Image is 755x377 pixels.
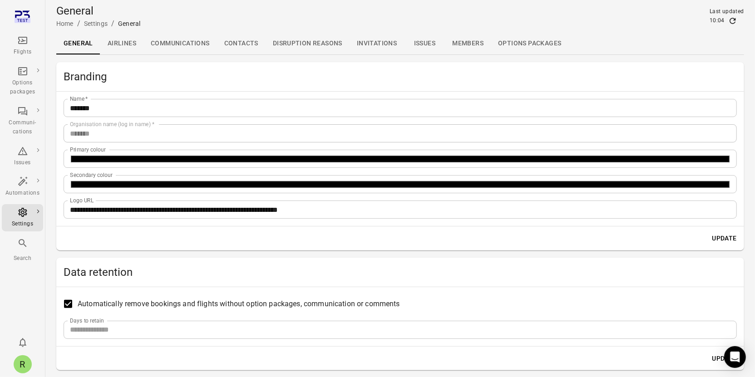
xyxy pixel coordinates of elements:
[350,33,404,54] a: Invitations
[10,352,35,377] button: Rachel
[77,18,80,29] li: /
[14,333,32,352] button: Notifications
[56,4,140,18] h1: General
[100,33,143,54] a: Airlines
[2,173,43,201] a: Automations
[56,33,744,54] div: Local navigation
[710,16,725,25] div: 10:04
[143,33,217,54] a: Communications
[56,20,74,27] a: Home
[2,204,43,231] a: Settings
[5,189,39,198] div: Automations
[709,230,740,247] button: Update
[64,69,737,84] h2: Branding
[14,355,32,373] div: R
[70,171,113,179] label: Secondary colour
[78,299,400,309] span: Automatically remove bookings and flights without option packages, communication or comments
[2,103,43,139] a: Communi-cations
[2,63,43,99] a: Options packages
[56,33,100,54] a: General
[5,118,39,137] div: Communi-cations
[2,143,43,170] a: Issues
[5,254,39,263] div: Search
[118,19,140,28] div: General
[491,33,568,54] a: Options packages
[724,346,746,368] div: Open Intercom Messenger
[2,32,43,59] a: Flights
[111,18,114,29] li: /
[70,196,94,204] label: Logo URL
[64,265,737,279] h2: Data retention
[70,317,104,324] label: Days to retain
[404,33,445,54] a: Issues
[5,48,39,57] div: Flights
[728,16,737,25] button: Refresh data
[709,350,740,367] button: Update
[710,7,744,16] div: Last updated
[5,220,39,229] div: Settings
[2,235,43,265] button: Search
[70,146,106,153] label: Primary colour
[445,33,491,54] a: Members
[70,95,88,103] label: Name
[5,78,39,97] div: Options packages
[266,33,350,54] a: Disruption reasons
[84,20,108,27] a: Settings
[5,158,39,167] div: Issues
[56,18,140,29] nav: Breadcrumbs
[217,33,266,54] a: Contacts
[70,120,154,128] label: Organisation name (log in name)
